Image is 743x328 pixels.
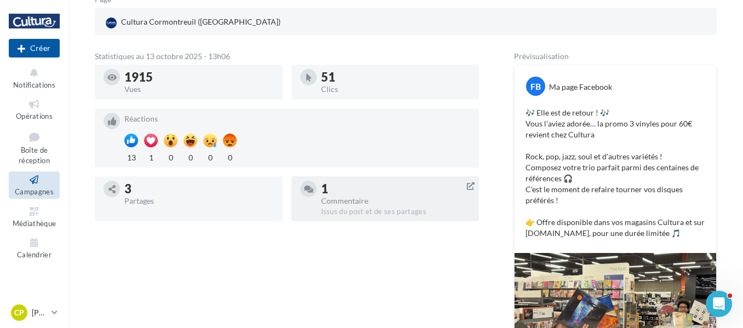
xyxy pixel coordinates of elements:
a: Opérations [9,96,60,123]
div: Prévisualisation [514,53,717,60]
span: Opérations [16,112,53,120]
span: Notifications [13,80,55,89]
button: Créer [9,39,60,57]
iframe: Intercom live chat [706,291,732,317]
div: Commentaire [321,197,471,205]
span: CP [14,307,24,318]
div: Partages [124,197,274,205]
div: 1 [144,150,158,163]
div: Réactions [124,115,470,123]
div: Vues [124,85,274,93]
span: Campagnes [15,187,54,196]
p: 🎶 Elle est de retour ! 🎶 Vous l’aviez adorée… la promo 3 vinyles pour 60€ revient chez Cultura Ro... [525,107,705,239]
div: 1915 [124,71,274,83]
a: Campagnes [9,171,60,198]
div: Clics [321,85,471,93]
a: CP [PERSON_NAME] [9,302,60,323]
p: [PERSON_NAME] [32,307,47,318]
div: 1 [321,183,471,195]
div: Issus du post et de ses partages [321,207,471,217]
div: Cultura Cormontreuil ([GEOGRAPHIC_DATA]) [104,14,283,31]
div: Nouvelle campagne [9,39,60,57]
div: FB [526,77,545,96]
div: 3 [124,183,274,195]
div: 0 [223,150,237,163]
a: Boîte de réception [9,128,60,168]
a: Calendrier [9,234,60,261]
span: Calendrier [17,250,52,259]
a: Médiathèque [9,203,60,230]
span: Médiathèque [13,219,56,228]
span: Boîte de réception [19,146,50,165]
div: 0 [203,150,217,163]
div: Statistiques au 13 octobre 2025 - 13h06 [95,53,479,60]
button: Notifications [9,65,60,91]
div: 0 [164,150,178,163]
div: 51 [321,71,471,83]
div: 0 [184,150,197,163]
a: Cultura Cormontreuil ([GEOGRAPHIC_DATA]) [104,14,305,31]
div: Ma page Facebook [549,82,612,93]
div: 13 [124,150,138,163]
